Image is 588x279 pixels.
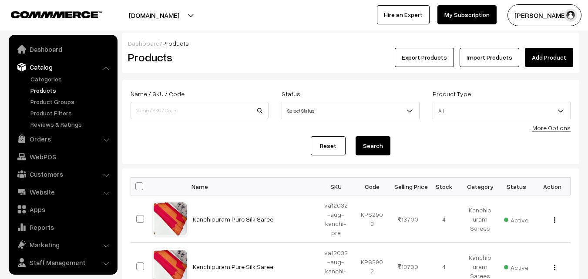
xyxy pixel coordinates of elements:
th: Status [498,178,534,195]
a: Dashboard [128,40,160,47]
a: Apps [11,202,114,217]
th: Action [534,178,571,195]
th: SKU [318,178,354,195]
a: Website [11,184,114,200]
a: My Subscription [437,5,497,24]
span: Select Status [282,102,420,119]
th: Name [188,178,318,195]
a: Hire an Expert [377,5,430,24]
a: Kanchipuram Pure Silk Saree [193,263,273,270]
img: Menu [554,217,555,223]
span: Products [162,40,189,47]
th: Code [354,178,390,195]
a: Catalog [11,59,114,75]
a: More Options [532,124,571,131]
label: Name / SKU / Code [131,89,185,98]
button: [PERSON_NAME] [507,4,581,26]
a: Dashboard [11,41,114,57]
div: / [128,39,573,48]
a: WebPOS [11,149,114,165]
a: Customers [11,166,114,182]
span: All [433,103,570,118]
a: Products [28,86,114,95]
th: Stock [426,178,462,195]
a: Add Product [525,48,573,67]
th: Selling Price [390,178,426,195]
td: KPS2903 [354,195,390,243]
a: COMMMERCE [11,9,87,19]
a: Product Filters [28,108,114,118]
img: user [564,9,577,22]
a: Reviews & Ratings [28,120,114,129]
span: All [433,102,571,119]
span: Select Status [282,103,419,118]
img: COMMMERCE [11,11,102,18]
button: [DOMAIN_NAME] [98,4,210,26]
a: Reports [11,219,114,235]
a: Orders [11,131,114,147]
a: Reset [311,136,346,155]
td: 4 [426,195,462,243]
a: Categories [28,74,114,84]
label: Status [282,89,300,98]
a: Kanchipuram Pure Silk Saree [193,215,273,223]
a: Staff Management [11,255,114,270]
td: 13700 [390,195,426,243]
a: Product Groups [28,97,114,106]
span: Active [504,213,528,225]
h2: Products [128,50,268,64]
a: Import Products [460,48,519,67]
input: Name / SKU / Code [131,102,269,119]
img: Menu [554,265,555,270]
label: Product Type [433,89,471,98]
a: Marketing [11,237,114,252]
th: Category [462,178,498,195]
td: va12032-aug-kanchi-pra [318,195,354,243]
span: Active [504,261,528,272]
button: Search [356,136,390,155]
button: Export Products [395,48,454,67]
td: Kanchipuram Sarees [462,195,498,243]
